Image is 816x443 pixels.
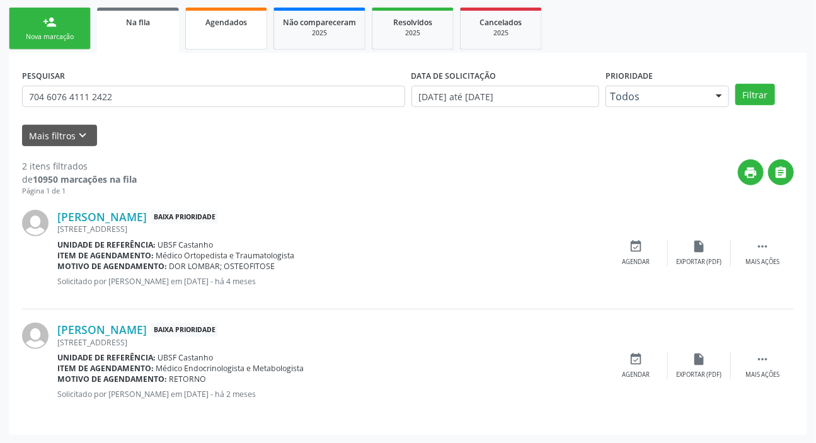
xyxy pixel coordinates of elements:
[57,389,605,400] p: Solicitado por [PERSON_NAME] em [DATE] - há 2 meses
[469,28,532,38] div: 2025
[57,337,605,348] div: [STREET_ADDRESS]
[151,210,218,224] span: Baixa Prioridade
[606,66,653,86] label: Prioridade
[756,239,769,253] i: 
[22,86,405,107] input: Nome, CNS
[151,323,218,337] span: Baixa Prioridade
[170,374,207,384] span: RETORNO
[22,159,137,173] div: 2 itens filtrados
[677,371,722,379] div: Exportar (PDF)
[57,323,147,337] a: [PERSON_NAME]
[735,84,775,105] button: Filtrar
[744,166,758,180] i: print
[57,352,156,363] b: Unidade de referência:
[411,86,600,107] input: Selecione um intervalo
[283,28,356,38] div: 2025
[205,17,247,28] span: Agendados
[381,28,444,38] div: 2025
[57,261,167,272] b: Motivo de agendamento:
[756,352,769,366] i: 
[283,17,356,28] span: Não compareceram
[158,239,214,250] span: UBSF Castanho
[76,129,90,142] i: keyboard_arrow_down
[18,32,81,42] div: Nova marcação
[393,17,432,28] span: Resolvidos
[156,250,295,261] span: Médico Ortopedista e Traumatologista
[57,224,605,234] div: [STREET_ADDRESS]
[57,250,154,261] b: Item de agendamento:
[156,363,304,374] span: Médico Endocrinologista e Metabologista
[738,159,764,185] button: print
[22,125,97,147] button: Mais filtroskeyboard_arrow_down
[745,371,779,379] div: Mais ações
[480,17,522,28] span: Cancelados
[57,374,167,384] b: Motivo de agendamento:
[629,352,643,366] i: event_available
[22,186,137,197] div: Página 1 de 1
[623,371,650,379] div: Agendar
[43,15,57,29] div: person_add
[745,258,779,267] div: Mais ações
[126,17,150,28] span: Na fila
[774,166,788,180] i: 
[22,210,49,236] img: img
[57,210,147,224] a: [PERSON_NAME]
[57,276,605,287] p: Solicitado por [PERSON_NAME] em [DATE] - há 4 meses
[768,159,794,185] button: 
[692,352,706,366] i: insert_drive_file
[170,261,275,272] span: DOR LOMBAR; OSTEOFITOSE
[158,352,214,363] span: UBSF Castanho
[692,239,706,253] i: insert_drive_file
[33,173,137,185] strong: 10950 marcações na fila
[610,90,703,103] span: Todos
[22,323,49,349] img: img
[629,239,643,253] i: event_available
[623,258,650,267] div: Agendar
[411,66,497,86] label: DATA DE SOLICITAÇÃO
[22,173,137,186] div: de
[57,239,156,250] b: Unidade de referência:
[57,363,154,374] b: Item de agendamento:
[677,258,722,267] div: Exportar (PDF)
[22,66,65,86] label: PESQUISAR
